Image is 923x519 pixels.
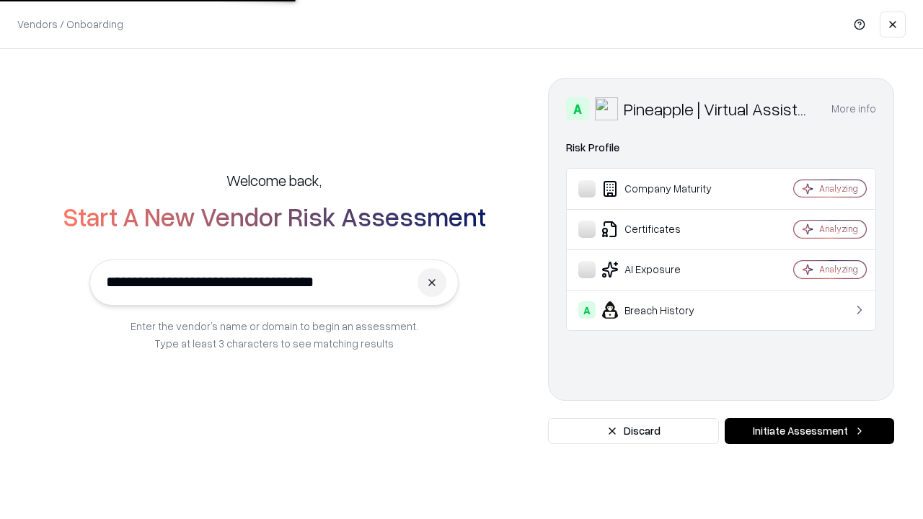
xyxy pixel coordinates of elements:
[548,418,719,444] button: Discard
[578,261,751,278] div: AI Exposure
[578,301,751,319] div: Breach History
[578,180,751,198] div: Company Maturity
[578,221,751,238] div: Certificates
[831,96,876,122] button: More info
[131,317,418,352] p: Enter the vendor’s name or domain to begin an assessment. Type at least 3 characters to see match...
[63,202,486,231] h2: Start A New Vendor Risk Assessment
[624,97,814,120] div: Pineapple | Virtual Assistant Agency
[819,263,858,275] div: Analyzing
[578,301,596,319] div: A
[819,223,858,235] div: Analyzing
[226,170,322,190] h5: Welcome back,
[725,418,894,444] button: Initiate Assessment
[595,97,618,120] img: Pineapple | Virtual Assistant Agency
[566,97,589,120] div: A
[819,182,858,195] div: Analyzing
[566,139,876,156] div: Risk Profile
[17,17,123,32] p: Vendors / Onboarding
